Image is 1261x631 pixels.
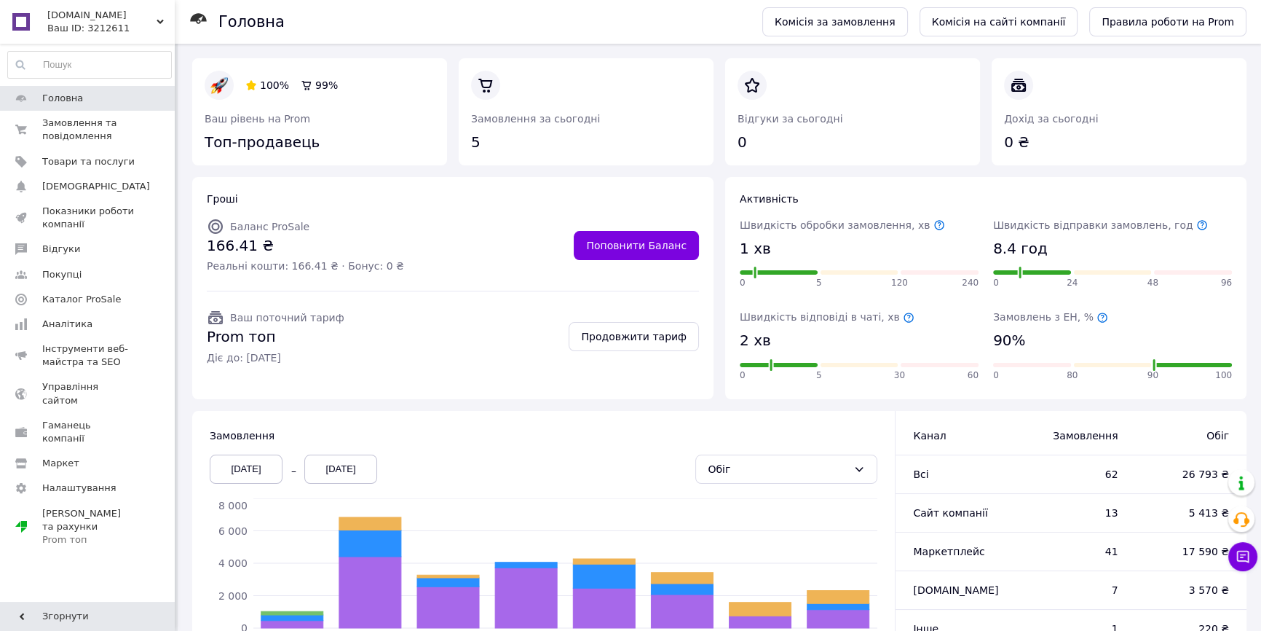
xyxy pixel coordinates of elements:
[894,369,905,382] span: 30
[42,117,135,143] span: Замовлення та повідомлення
[210,455,282,484] div: [DATE]
[207,193,238,205] span: Гроші
[1030,506,1118,520] span: 13
[42,92,83,105] span: Головна
[42,533,135,546] div: Prom топ
[42,318,92,331] span: Аналітика
[47,22,175,35] div: Ваш ID: 3212611
[1147,467,1229,482] span: 26 793 ₴
[42,180,150,193] span: [DEMOGRAPHIC_DATA]
[230,221,309,232] span: Баланс ProSale
[42,380,135,407] span: Управління сайтом
[210,430,274,442] span: Замовлення
[207,350,344,365] span: Діє до: [DATE]
[207,259,404,273] span: Реальні кошти: 166.41 ₴ · Бонус: 0 ₴
[891,277,908,289] span: 120
[993,311,1108,323] span: Замовлень з ЕН, %
[913,507,987,519] span: Сайт компанії
[816,369,822,382] span: 5
[993,369,999,382] span: 0
[218,500,248,512] tspan: 8 000
[708,461,847,477] div: Обіг
[42,342,135,369] span: Інструменти веб-майстра та SEO
[1147,506,1229,520] span: 5 413 ₴
[218,589,248,601] tspan: 2 000
[42,293,121,306] span: Каталог ProSale
[740,311,914,323] span: Швидкість відповіді в чаті, хв
[1030,467,1118,482] span: 62
[1030,544,1118,559] span: 41
[968,369,979,382] span: 60
[1147,369,1158,382] span: 90
[218,557,248,569] tspan: 4 000
[1089,7,1246,36] a: Правила роботи на Prom
[913,584,998,596] span: [DOMAIN_NAME]
[218,13,285,31] h1: Головна
[1147,428,1229,443] span: Обіг
[1215,369,1232,382] span: 100
[315,79,338,91] span: 99%
[304,455,377,484] div: [DATE]
[816,277,822,289] span: 5
[1147,277,1158,289] span: 48
[993,219,1208,231] span: Швидкість відправки замовлень, год
[993,330,1025,351] span: 90%
[1221,277,1232,289] span: 96
[1067,277,1078,289] span: 24
[740,238,771,259] span: 1 хв
[913,469,928,480] span: Всi
[762,7,908,36] a: Комісія за замовлення
[42,507,135,547] span: [PERSON_NAME] та рахунки
[740,369,746,382] span: 0
[569,322,699,351] a: Продовжити тариф
[740,330,771,351] span: 2 хв
[962,277,979,289] span: 240
[260,79,289,91] span: 100%
[1030,428,1118,443] span: Замовлення
[993,277,999,289] span: 0
[42,482,116,495] span: Налаштування
[913,546,984,557] span: Маркетплейс
[42,155,135,168] span: Товари та послуги
[1067,369,1078,382] span: 80
[42,268,82,281] span: Покупці
[230,312,344,324] span: Ваш поточний тариф
[218,525,248,536] tspan: 6 000
[42,205,135,231] span: Показники роботи компанії
[207,326,344,348] span: Prom топ
[1147,583,1229,597] span: 3 570 ₴
[920,7,1078,36] a: Комісія на сайті компанії
[740,193,799,205] span: Активність
[42,457,79,470] span: Маркет
[8,52,171,78] input: Пошук
[574,231,699,260] a: Поповнити Баланс
[740,277,746,289] span: 0
[42,243,80,256] span: Відгуки
[913,430,946,442] span: Канал
[1030,583,1118,597] span: 7
[207,235,404,256] span: 166.41 ₴
[42,419,135,445] span: Гаманець компанії
[47,9,157,22] span: 12a.in.ua
[993,238,1048,259] span: 8.4 год
[1228,542,1257,571] button: Чат з покупцем
[1147,544,1229,559] span: 17 590 ₴
[740,219,945,231] span: Швидкість обробки замовлення, хв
